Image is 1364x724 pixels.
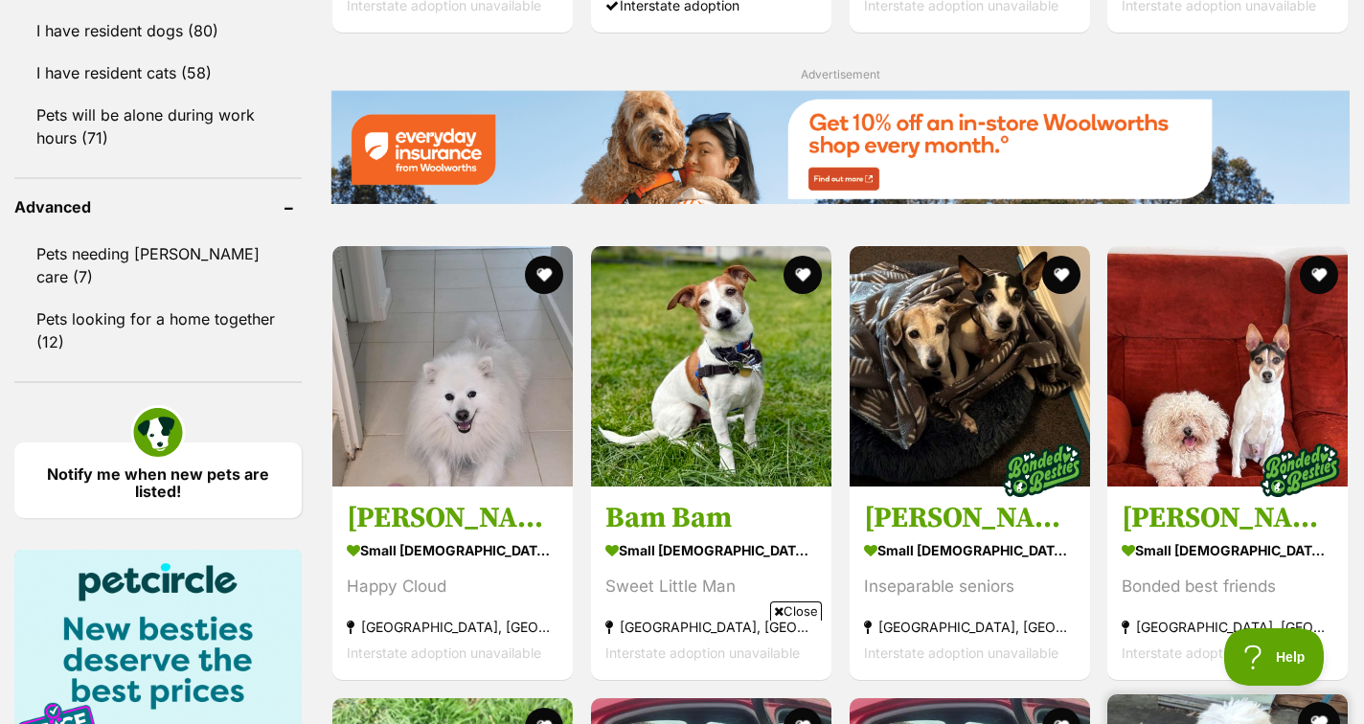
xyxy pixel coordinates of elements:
[14,234,302,297] a: Pets needing [PERSON_NAME] care (7)
[864,614,1076,640] strong: [GEOGRAPHIC_DATA], [GEOGRAPHIC_DATA]
[605,500,817,536] h3: Bam Bam
[1122,574,1333,600] div: Bonded best friends
[14,95,302,158] a: Pets will be alone during work hours (71)
[14,299,302,362] a: Pets looking for a home together (12)
[1224,628,1326,686] iframe: Help Scout Beacon - Open
[605,574,817,600] div: Sweet Little Man
[864,536,1076,564] strong: small [DEMOGRAPHIC_DATA] Dog
[332,486,573,680] a: [PERSON_NAME] small [DEMOGRAPHIC_DATA] Dog Happy Cloud [GEOGRAPHIC_DATA], [GEOGRAPHIC_DATA] Inter...
[1300,256,1338,294] button: favourite
[1122,645,1316,661] span: Interstate adoption unavailable
[333,628,1031,714] iframe: Advertisement
[850,246,1090,486] img: Ruby and Vincent Silvanus - Fox Terrier (Miniature) Dog
[864,574,1076,600] div: Inseparable seniors
[332,246,573,486] img: Louis - Japanese Spitz Dog
[347,500,558,536] h3: [PERSON_NAME]
[784,256,822,294] button: favourite
[864,645,1058,661] span: Interstate adoption unavailable
[14,442,302,518] a: Notify me when new pets are listed!
[1252,422,1348,518] img: bonded besties
[347,614,558,640] strong: [GEOGRAPHIC_DATA], [GEOGRAPHIC_DATA]
[1122,614,1333,640] strong: [GEOGRAPHIC_DATA], [GEOGRAPHIC_DATA]
[864,500,1076,536] h3: [PERSON_NAME] and [PERSON_NAME]
[1107,486,1348,680] a: [PERSON_NAME] and [PERSON_NAME] small [DEMOGRAPHIC_DATA] Dog Bonded best friends [GEOGRAPHIC_DATA...
[770,601,822,621] span: Close
[14,53,302,93] a: I have resident cats (58)
[1041,256,1080,294] button: favourite
[330,90,1350,207] a: Everyday Insurance promotional banner
[347,536,558,564] strong: small [DEMOGRAPHIC_DATA] Dog
[1122,536,1333,564] strong: small [DEMOGRAPHIC_DATA] Dog
[801,67,880,81] span: Advertisement
[605,536,817,564] strong: small [DEMOGRAPHIC_DATA] Dog
[591,486,831,680] a: Bam Bam small [DEMOGRAPHIC_DATA] Dog Sweet Little Man [GEOGRAPHIC_DATA], [GEOGRAPHIC_DATA] Inters...
[850,486,1090,680] a: [PERSON_NAME] and [PERSON_NAME] small [DEMOGRAPHIC_DATA] Dog Inseparable seniors [GEOGRAPHIC_DATA...
[525,256,563,294] button: favourite
[1122,500,1333,536] h3: [PERSON_NAME] and [PERSON_NAME]
[591,246,831,486] img: Bam Bam - Jack Russell Terrier Dog
[993,422,1089,518] img: bonded besties
[605,614,817,640] strong: [GEOGRAPHIC_DATA], [GEOGRAPHIC_DATA]
[1107,246,1348,486] img: Oscar and Tilly Tamblyn - Tenterfield Terrier Dog
[14,198,302,215] header: Advanced
[14,11,302,51] a: I have resident dogs (80)
[330,90,1350,203] img: Everyday Insurance promotional banner
[347,574,558,600] div: Happy Cloud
